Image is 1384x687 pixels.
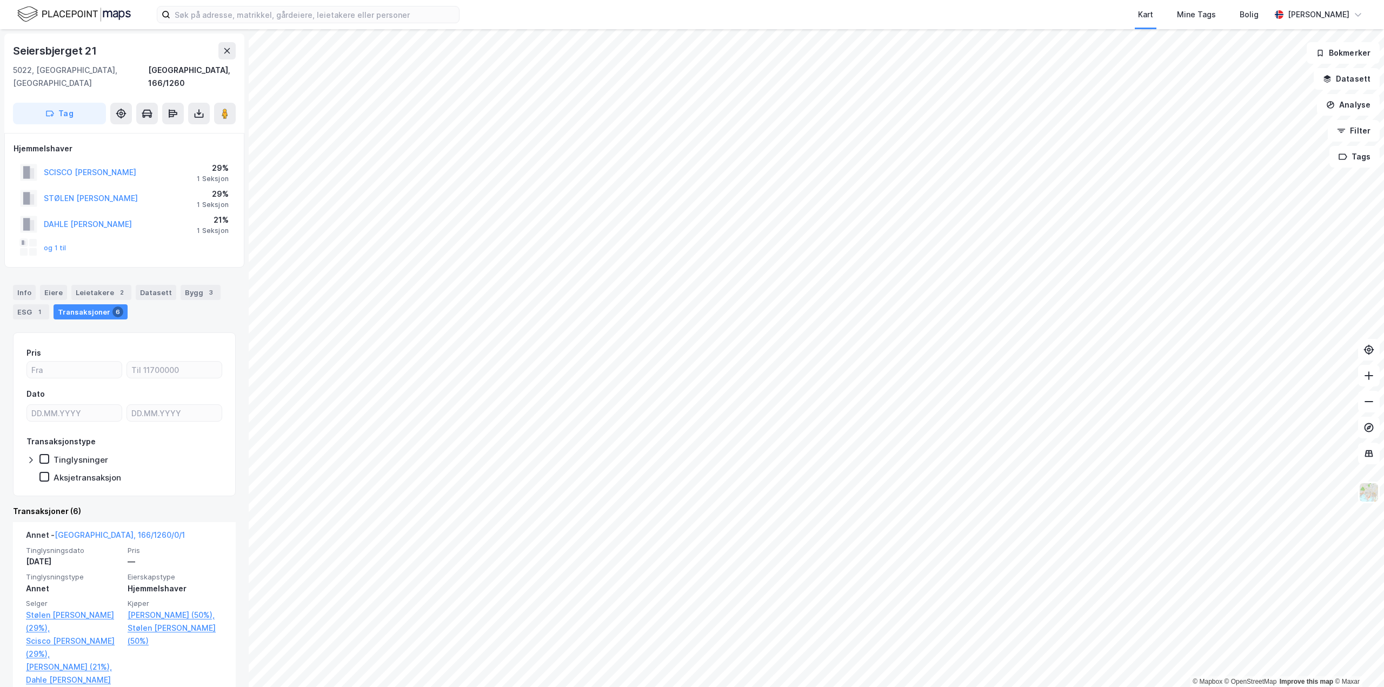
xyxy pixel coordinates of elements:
[197,162,229,175] div: 29%
[34,306,45,317] div: 1
[128,582,223,595] div: Hjemmelshaver
[128,555,223,568] div: —
[197,226,229,235] div: 1 Seksjon
[26,346,41,359] div: Pris
[26,582,121,595] div: Annet
[127,362,222,378] input: Til 11700000
[13,285,36,300] div: Info
[55,530,185,539] a: [GEOGRAPHIC_DATA], 166/1260/0/1
[1177,8,1216,21] div: Mine Tags
[1317,94,1380,116] button: Analyse
[13,64,148,90] div: 5022, [GEOGRAPHIC_DATA], [GEOGRAPHIC_DATA]
[13,304,49,319] div: ESG
[14,142,235,155] div: Hjemmelshaver
[1240,8,1259,21] div: Bolig
[148,64,236,90] div: [GEOGRAPHIC_DATA], 166/1260
[128,609,223,622] a: [PERSON_NAME] (50%),
[13,42,99,59] div: Seiersbjerget 21
[128,599,223,608] span: Kjøper
[197,188,229,201] div: 29%
[1225,678,1277,685] a: OpenStreetMap
[1307,42,1380,64] button: Bokmerker
[1330,635,1384,687] iframe: Chat Widget
[1328,120,1380,142] button: Filter
[1329,146,1380,168] button: Tags
[1288,8,1349,21] div: [PERSON_NAME]
[26,388,45,401] div: Dato
[26,555,121,568] div: [DATE]
[205,287,216,298] div: 3
[27,405,122,421] input: DD.MM.YYYY
[197,214,229,226] div: 21%
[1314,68,1380,90] button: Datasett
[26,661,121,673] a: [PERSON_NAME] (21%),
[71,285,131,300] div: Leietakere
[26,635,121,661] a: Scisco [PERSON_NAME] (29%),
[1193,678,1222,685] a: Mapbox
[54,472,121,483] div: Aksjetransaksjon
[197,201,229,209] div: 1 Seksjon
[128,546,223,555] span: Pris
[128,622,223,648] a: Stølen [PERSON_NAME] (50%)
[26,529,185,546] div: Annet -
[116,287,127,298] div: 2
[181,285,221,300] div: Bygg
[1330,635,1384,687] div: Kontrollprogram for chat
[127,405,222,421] input: DD.MM.YYYY
[17,5,131,24] img: logo.f888ab2527a4732fd821a326f86c7f29.svg
[1138,8,1153,21] div: Kart
[1280,678,1333,685] a: Improve this map
[112,306,123,317] div: 6
[26,599,121,608] span: Selger
[40,285,67,300] div: Eiere
[26,546,121,555] span: Tinglysningsdato
[26,609,121,635] a: Stølen [PERSON_NAME] (29%),
[197,175,229,183] div: 1 Seksjon
[1359,482,1379,503] img: Z
[26,572,121,582] span: Tinglysningstype
[136,285,176,300] div: Datasett
[27,362,122,378] input: Fra
[54,455,108,465] div: Tinglysninger
[26,435,96,448] div: Transaksjonstype
[128,572,223,582] span: Eierskapstype
[54,304,128,319] div: Transaksjoner
[13,103,106,124] button: Tag
[170,6,459,23] input: Søk på adresse, matrikkel, gårdeiere, leietakere eller personer
[13,505,236,518] div: Transaksjoner (6)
